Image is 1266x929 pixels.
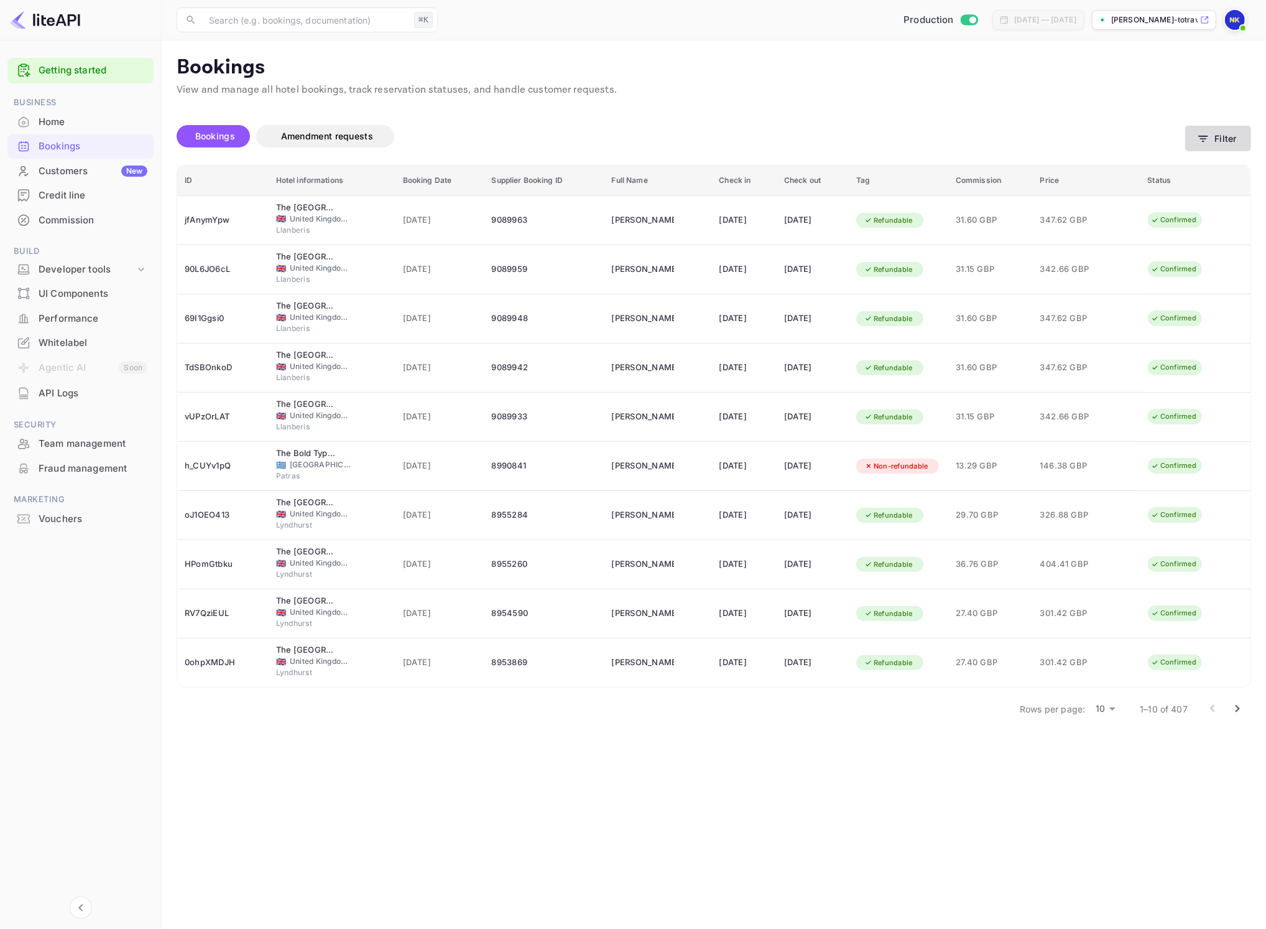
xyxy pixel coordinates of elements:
button: Collapse navigation [70,897,92,919]
div: Commission [39,213,147,228]
div: [DATE] [784,259,841,279]
div: Confirmed [1143,507,1204,523]
div: New [121,166,147,177]
div: [DATE] [784,407,841,427]
div: [DATE] — [DATE] [1014,14,1076,26]
span: 31.15 GBP [956,263,1025,276]
span: 29.70 GBP [956,508,1025,522]
div: The Royal Victoria Hotel [276,349,338,362]
th: ID [177,166,269,196]
a: Credit line [7,184,154,207]
div: [DATE] [719,259,769,279]
div: 9089942 [492,358,597,378]
span: Lyndhurst [276,520,338,531]
span: United Kingdom of Great Britain and Northern Ireland [276,609,286,617]
div: Confirmed [1143,261,1204,277]
a: UI Components [7,282,154,305]
span: [DATE] [403,361,477,375]
span: 342.66 GBP [1040,410,1102,424]
div: 9089933 [492,407,597,427]
a: Team management [7,432,154,455]
div: Debbie Bradley [612,653,674,673]
div: Samuel Collins [612,309,674,329]
span: United Kingdom of Great Britain and Northern Ireland [276,215,286,223]
div: 69I1Ggsi0 [185,309,261,329]
th: Tag [849,166,948,196]
div: Commission [7,208,154,233]
div: Refundable [856,262,921,278]
div: Confirmed [1143,655,1204,670]
span: United Kingdom of [GEOGRAPHIC_DATA] and [GEOGRAPHIC_DATA] [290,410,352,421]
span: [DATE] [403,508,477,522]
div: Debbie Bradley [612,604,674,623]
a: CustomersNew [7,159,154,182]
p: Bookings [177,55,1251,80]
span: United Kingdom of [GEOGRAPHIC_DATA] and [GEOGRAPHIC_DATA] [290,263,352,274]
a: Bookings [7,134,154,157]
p: [PERSON_NAME]-totrave... [1111,14,1198,26]
button: Go to next page [1225,696,1250,721]
div: [DATE] [784,456,841,476]
div: h_CUYv1pQ [185,456,261,476]
span: [DATE] [403,213,477,227]
a: API Logs [7,381,154,404]
div: vUPzOrLAT [185,407,261,427]
a: Whitelabel [7,331,154,354]
div: Team management [7,432,154,456]
div: Samuel Collins [612,210,674,230]
div: Refundable [856,557,921,572]
div: The Royal Victoria Hotel [276,398,338,411]
p: Rows per page: [1020,703,1085,716]
div: [DATE] [784,653,841,673]
div: Customers [39,164,147,179]
span: [DATE] [403,263,477,276]
span: United Kingdom of [GEOGRAPHIC_DATA] and [GEOGRAPHIC_DATA] [290,312,352,323]
div: The Royal Victoria Hotel [276,202,338,214]
div: ⌘K [414,12,433,28]
a: Home [7,110,154,133]
div: Refundable [856,409,921,425]
th: Full Name [604,166,712,196]
div: 8954590 [492,604,597,623]
span: Build [7,245,154,258]
span: 326.88 GBP [1040,508,1102,522]
span: Amendment requests [281,131,373,141]
span: Lyndhurst [276,569,338,580]
div: API Logs [39,386,147,401]
div: Whitelabel [7,331,154,355]
th: Hotel informations [269,166,395,196]
span: Patras [276,470,338,482]
div: Refundable [856,508,921,523]
div: Refundable [856,360,921,376]
div: 90L6JO6cL [185,259,261,279]
div: Confirmed [1143,360,1204,375]
div: Home [39,115,147,129]
span: 146.38 GBP [1040,459,1102,473]
span: 301.42 GBP [1040,607,1102,620]
div: 9089963 [492,210,597,230]
div: UI Components [7,282,154,306]
div: [DATE] [784,210,841,230]
div: Confirmed [1143,605,1204,621]
span: United Kingdom of Great Britain and Northern Ireland [276,363,286,371]
span: United Kingdom of [GEOGRAPHIC_DATA] and [GEOGRAPHIC_DATA] [290,213,352,225]
div: The Royal Victoria Hotel [276,300,338,312]
th: Check out [777,166,849,196]
div: Performance [39,312,147,326]
div: account-settings tabs [177,125,1185,147]
div: jfAnymYpw [185,210,261,230]
span: 31.60 GBP [956,213,1025,227]
span: Security [7,418,154,432]
div: 9089948 [492,309,597,329]
span: Lyndhurst [276,618,338,629]
div: 9089959 [492,259,597,279]
span: Llanberis [276,323,338,334]
img: LiteAPI logo [10,10,80,30]
div: 8953869 [492,653,597,673]
a: Getting started [39,63,147,78]
div: Confirmed [1143,409,1204,424]
th: Check in [711,166,777,196]
div: The Royal Victoria Hotel [276,251,338,263]
span: United Kingdom of [GEOGRAPHIC_DATA] and [GEOGRAPHIC_DATA] [290,361,352,372]
a: Fraud management [7,457,154,480]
